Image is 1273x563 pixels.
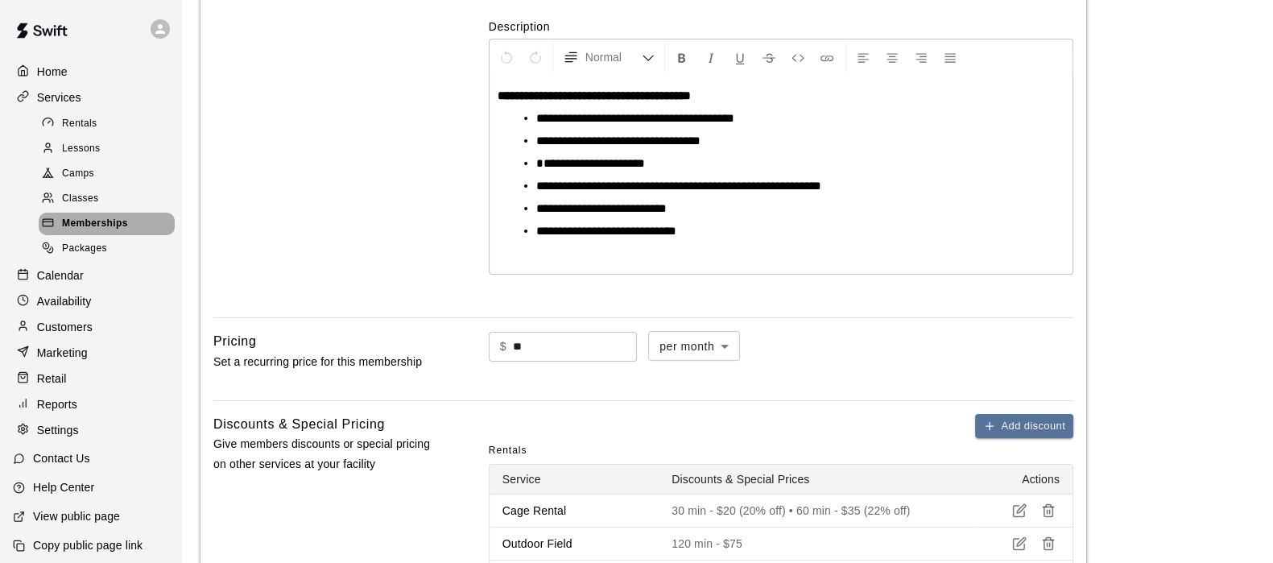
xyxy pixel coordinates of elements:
p: Customers [37,319,93,335]
div: Packages [39,238,175,260]
span: Rentals [489,438,527,464]
button: Redo [522,43,549,72]
th: Discounts & Special Prices [659,465,976,495]
p: Cage Rental [502,503,646,519]
p: Copy public page link [33,537,143,553]
a: Camps [39,162,181,187]
label: Description [489,19,1073,35]
a: Home [13,60,168,84]
a: Settings [13,418,168,442]
div: Classes [39,188,175,210]
p: 30 min - $20 (20% off) • 60 min - $35 (22% off) [672,503,963,519]
button: Add discount [975,414,1073,439]
span: Packages [62,241,107,257]
a: Memberships [39,212,181,237]
button: Center Align [878,43,906,72]
div: per month [648,331,740,361]
a: Marketing [13,341,168,365]
p: Outdoor Field [502,536,646,552]
span: Normal [585,49,642,65]
div: Rentals [39,113,175,135]
button: Format Strikethrough [755,43,783,72]
div: Camps [39,163,175,185]
th: Service [490,465,659,495]
button: Justify Align [936,43,964,72]
button: Formatting Options [556,43,661,72]
th: Actions [976,465,1073,495]
p: Availability [37,293,92,309]
p: Contact Us [33,450,90,466]
button: Left Align [849,43,877,72]
p: Services [37,89,81,106]
p: View public page [33,508,120,524]
button: Format Bold [668,43,696,72]
button: Undo [493,43,520,72]
button: Format Underline [726,43,754,72]
span: Memberships [62,216,128,232]
a: Services [13,85,168,110]
span: Camps [62,166,94,182]
p: Home [37,64,68,80]
button: Right Align [907,43,935,72]
p: Retail [37,371,67,387]
a: Rentals [39,111,181,136]
a: Packages [39,237,181,262]
button: Format Italics [697,43,725,72]
p: Set a recurring price for this membership [213,352,437,372]
a: Reports [13,392,168,416]
a: Calendar [13,263,168,288]
p: Settings [37,422,79,438]
span: Lessons [62,141,101,157]
span: Rentals [62,116,97,132]
p: 120 min - $75 [672,536,963,552]
h6: Discounts & Special Pricing [213,414,385,435]
h6: Pricing [213,331,256,352]
a: Lessons [39,136,181,161]
a: Customers [13,315,168,339]
div: Lessons [39,138,175,160]
p: $ [500,338,506,355]
a: Availability [13,289,168,313]
a: Classes [39,187,181,212]
p: Help Center [33,479,94,495]
div: Memberships [39,213,175,235]
p: Marketing [37,345,88,361]
button: Insert Link [813,43,841,72]
p: Give members discounts or special pricing on other services at your facility [213,434,437,474]
p: Calendar [37,267,84,284]
button: Insert Code [784,43,812,72]
span: Classes [62,191,98,207]
a: Retail [13,366,168,391]
p: Reports [37,396,77,412]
